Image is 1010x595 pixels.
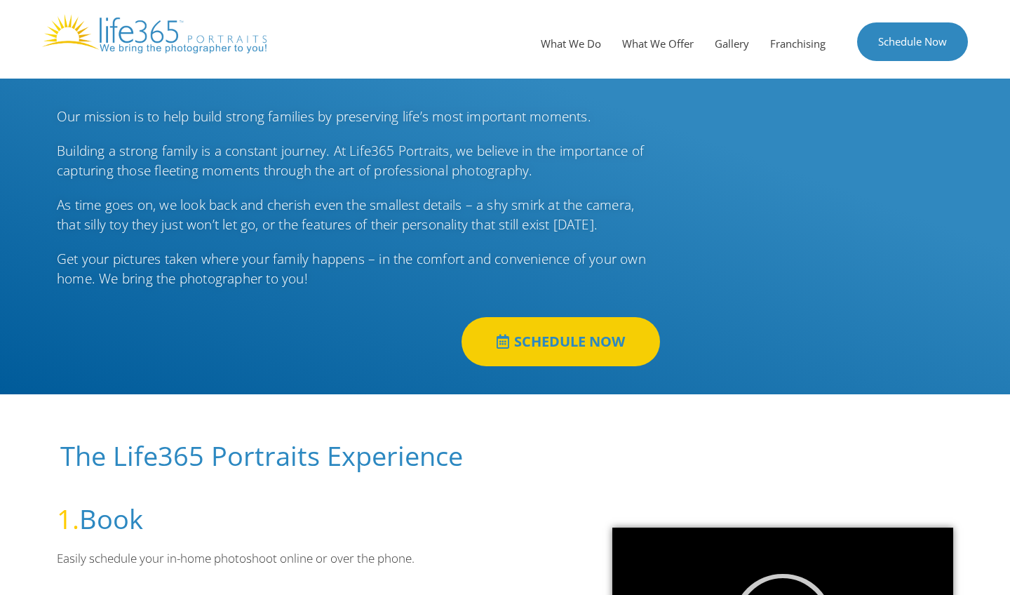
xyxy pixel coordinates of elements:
a: SCHEDULE NOW [462,317,660,366]
span: The Life365 Portraits Experience [60,437,463,474]
span: As time goes on, we look back and cherish even the smallest details – a shy smirk at the camera, ... [57,196,634,234]
span: 1. [57,500,79,537]
a: Franchising [760,22,836,65]
span: Building a strong family is a constant journey. At Life365 Portraits, we believe in the importanc... [57,142,644,180]
a: Gallery [704,22,760,65]
a: Book [79,500,143,537]
span: SCHEDULE NOW [514,335,625,349]
span: Our mission is to help build strong families by preserving life’s most important moments. [57,107,591,126]
span: Get your pictures taken where your family happens – in the comfort and convenience of your own ho... [57,250,646,288]
a: What We Do [530,22,612,65]
a: Schedule Now [857,22,968,61]
img: Life365 [42,14,267,53]
p: Easily schedule your in-home photoshoot online or over the phone. [57,549,570,568]
a: What We Offer [612,22,704,65]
